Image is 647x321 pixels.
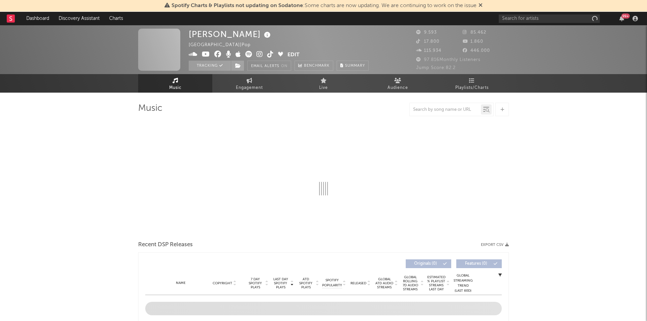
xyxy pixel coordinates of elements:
[247,61,291,71] button: Email AlertsOn
[416,58,481,62] span: 97.816 Monthly Listeners
[138,241,193,249] span: Recent DSP Releases
[621,13,630,19] div: 99 +
[345,64,365,68] span: Summary
[213,281,232,285] span: Copyright
[481,243,509,247] button: Export CSV
[169,84,182,92] span: Music
[212,74,286,93] a: Engagement
[138,74,212,93] a: Music
[189,29,272,40] div: [PERSON_NAME]
[619,16,624,21] button: 99+
[375,277,394,289] span: Global ATD Audio Streams
[463,49,490,53] span: 446.000
[104,12,128,25] a: Charts
[304,62,330,70] span: Benchmark
[406,259,451,268] button: Originals(0)
[319,84,328,92] span: Live
[22,12,54,25] a: Dashboard
[388,84,408,92] span: Audience
[461,262,492,266] span: Features ( 0 )
[416,39,439,44] span: 17.800
[499,14,600,23] input: Search for artists
[416,30,437,35] span: 9.593
[479,3,483,8] span: Dismiss
[361,74,435,93] a: Audience
[297,277,315,289] span: ATD Spotify Plays
[455,84,489,92] span: Playlists/Charts
[463,30,486,35] span: 85.462
[435,74,509,93] a: Playlists/Charts
[246,277,264,289] span: 7 Day Spotify Plays
[463,39,483,44] span: 1.860
[189,61,231,71] button: Tracking
[54,12,104,25] a: Discovery Assistant
[295,61,333,71] a: Benchmark
[281,64,287,68] em: On
[416,49,441,53] span: 115.934
[172,3,303,8] span: Spotify Charts & Playlists not updating on Sodatone
[410,107,481,113] input: Search by song name or URL
[337,61,369,71] button: Summary
[287,51,300,59] button: Edit
[350,281,366,285] span: Released
[453,273,473,293] div: Global Streaming Trend (Last 60D)
[401,275,420,291] span: Global Rolling 7D Audio Streams
[172,3,476,8] span: : Some charts are now updating. We are continuing to work on the issue
[410,262,441,266] span: Originals ( 0 )
[416,66,456,70] span: Jump Score: 82.2
[456,259,502,268] button: Features(0)
[286,74,361,93] a: Live
[236,84,263,92] span: Engagement
[159,281,203,286] div: Name
[322,278,342,288] span: Spotify Popularity
[427,275,445,291] span: Estimated % Playlist Streams Last Day
[272,277,289,289] span: Last Day Spotify Plays
[189,41,258,49] div: [GEOGRAPHIC_DATA] | Pop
